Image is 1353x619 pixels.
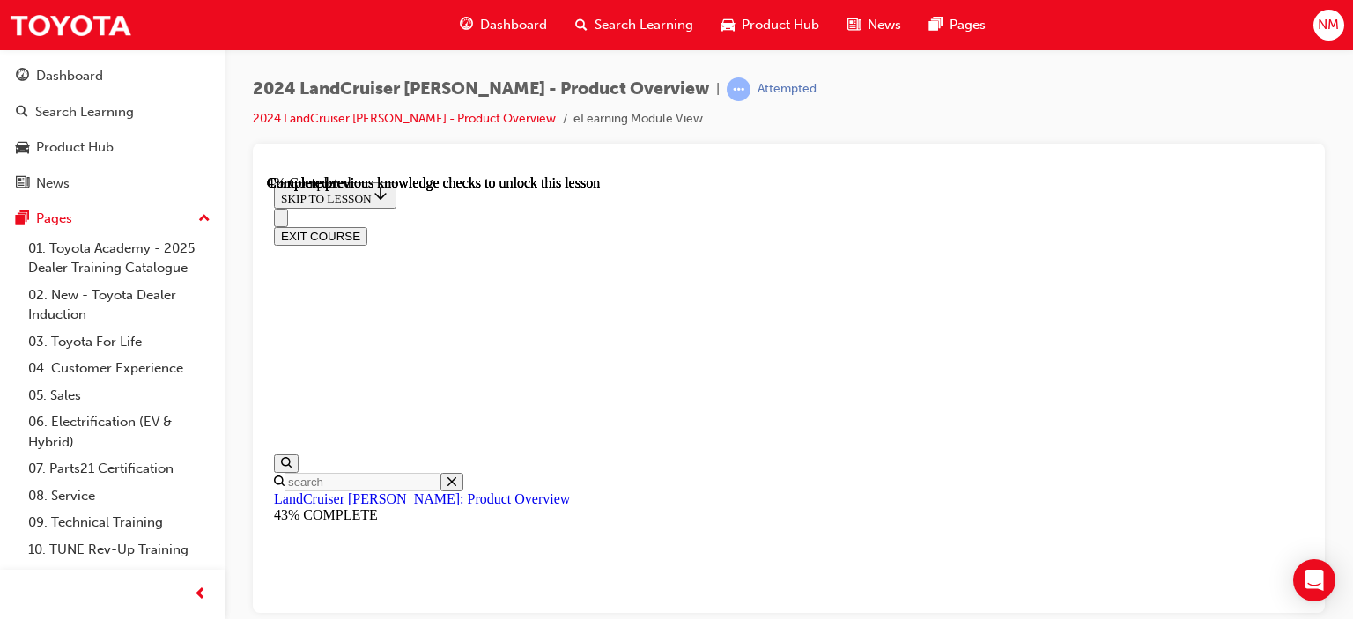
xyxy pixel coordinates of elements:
[7,279,32,298] button: Open search menu
[721,14,735,36] span: car-icon
[1318,15,1339,35] span: NM
[595,15,693,35] span: Search Learning
[929,14,943,36] span: pages-icon
[868,15,901,35] span: News
[253,79,709,99] span: 2024 LandCruiser [PERSON_NAME] - Product Overview
[198,208,211,231] span: up-icon
[21,483,218,510] a: 08. Service
[847,14,861,36] span: news-icon
[460,14,473,36] span: guage-icon
[21,235,218,282] a: 01. Toyota Academy - 2025 Dealer Training Catalogue
[833,7,915,43] a: news-iconNews
[480,15,547,35] span: Dashboard
[253,111,556,126] a: 2024 LandCruiser [PERSON_NAME] - Product Overview
[1313,10,1344,41] button: NM
[21,563,218,590] a: All Pages
[575,14,588,36] span: search-icon
[950,15,986,35] span: Pages
[7,60,218,92] a: Dashboard
[716,79,720,99] span: |
[16,140,29,156] span: car-icon
[16,176,29,192] span: news-icon
[14,17,122,30] span: SKIP TO LESSON
[7,203,218,235] button: Pages
[194,584,207,606] span: prev-icon
[36,173,70,194] div: News
[21,328,218,356] a: 03. Toyota For Life
[707,7,833,43] a: car-iconProduct Hub
[7,96,218,129] a: Search Learning
[36,209,72,229] div: Pages
[18,298,174,316] input: Search
[36,137,114,158] div: Product Hub
[16,105,28,121] span: search-icon
[7,131,218,164] a: Product Hub
[758,81,817,98] div: Attempted
[174,298,196,316] button: Close search menu
[21,409,218,455] a: 06. Electrification (EV & Hybrid)
[21,455,218,483] a: 07. Parts21 Certification
[446,7,561,43] a: guage-iconDashboard
[16,211,29,227] span: pages-icon
[915,7,1000,43] a: pages-iconPages
[21,382,218,409] a: 05. Sales
[21,509,218,536] a: 09. Technical Training
[21,355,218,382] a: 04. Customer Experience
[7,332,1037,348] div: 43% COMPLETE
[7,33,21,52] button: Close navigation menu
[36,66,103,86] div: Dashboard
[742,15,819,35] span: Product Hub
[21,282,218,328] a: 02. New - Toyota Dealer Induction
[561,7,707,43] a: search-iconSearch Learning
[1293,559,1335,601] div: Open Intercom Messenger
[21,536,218,564] a: 10. TUNE Rev-Up Training
[7,7,129,33] button: SKIP TO LESSON
[7,316,303,331] a: LandCruiser [PERSON_NAME]: Product Overview
[7,56,218,203] button: DashboardSearch LearningProduct HubNews
[727,77,750,101] span: learningRecordVerb_ATTEMPT-icon
[35,102,134,122] div: Search Learning
[9,5,132,45] img: Trak
[7,167,218,200] a: News
[573,109,703,129] li: eLearning Module View
[16,69,29,85] span: guage-icon
[7,52,100,70] button: EXIT COURSE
